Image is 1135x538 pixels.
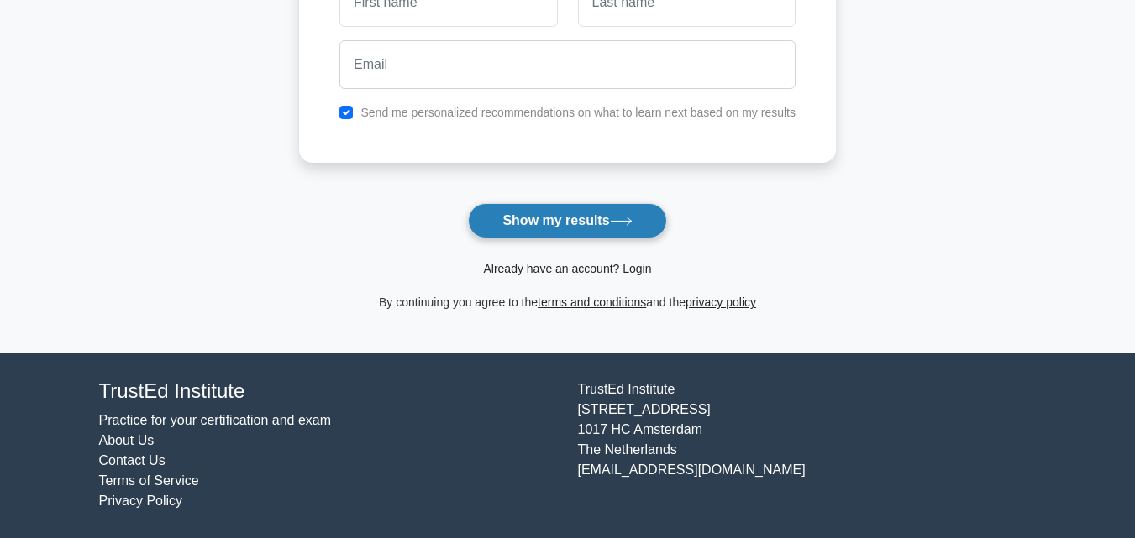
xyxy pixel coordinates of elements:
[99,473,199,488] a: Terms of Service
[99,413,332,427] a: Practice for your certification and exam
[468,203,666,238] button: Show my results
[99,379,558,404] h4: TrustEd Institute
[483,262,651,275] a: Already have an account? Login
[568,379,1047,511] div: TrustEd Institute [STREET_ADDRESS] 1017 HC Amsterdam The Netherlands [EMAIL_ADDRESS][DOMAIN_NAME]
[99,453,166,467] a: Contact Us
[99,494,183,508] a: Privacy Policy
[289,292,846,312] div: By continuing you agree to the and the
[99,433,155,447] a: About Us
[360,106,796,119] label: Send me personalized recommendations on what to learn next based on my results
[339,40,796,89] input: Email
[686,295,756,309] a: privacy policy
[538,295,646,309] a: terms and conditions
